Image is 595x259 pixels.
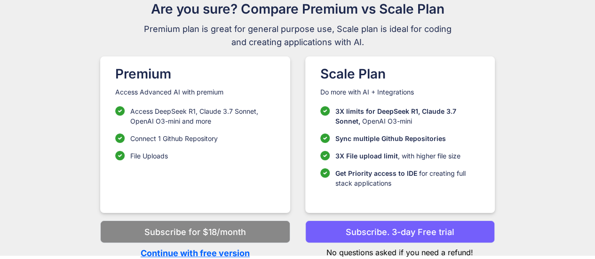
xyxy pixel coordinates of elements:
img: checklist [115,106,125,116]
p: Subscribe for $18/month [144,226,246,238]
p: for creating full stack applications [335,168,480,188]
button: Subscribe for $18/month [100,220,290,243]
img: checklist [320,106,330,116]
span: Get Priority access to IDE [335,169,417,177]
p: Sync multiple Github Repositories [335,133,446,143]
p: OpenAI O3-mini [335,106,480,126]
img: checklist [320,168,330,178]
p: Access Advanced AI with premium [115,87,275,97]
p: , with higher file size [335,151,460,161]
h1: Premium [115,64,275,84]
span: 3X limits for DeepSeek R1, Claude 3.7 Sonnet, [335,107,456,125]
span: 3X File upload limit [335,152,398,160]
button: Subscribe. 3-day Free trial [305,220,495,243]
img: checklist [115,151,125,160]
img: checklist [320,133,330,143]
p: Connect 1 Github Repository [130,133,218,143]
p: Subscribe. 3-day Free trial [346,226,454,238]
p: Access DeepSeek R1, Claude 3.7 Sonnet, OpenAI O3-mini and more [130,106,275,126]
p: No questions asked if you need a refund! [305,243,495,258]
p: Do more with AI + Integrations [320,87,480,97]
img: checklist [320,151,330,160]
img: checklist [115,133,125,143]
p: File Uploads [130,151,168,161]
span: Premium plan is great for general purpose use, Scale plan is ideal for coding and creating applic... [140,23,456,49]
h1: Scale Plan [320,64,480,84]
